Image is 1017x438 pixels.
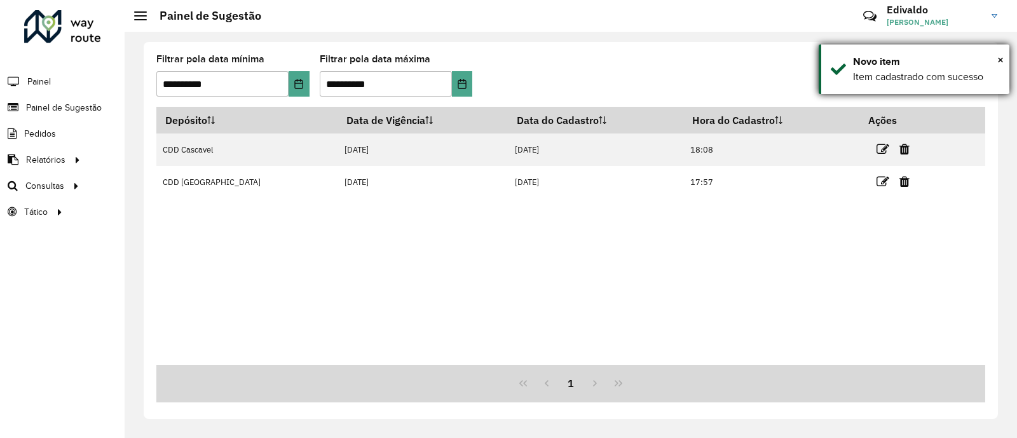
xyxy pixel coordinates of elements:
[147,9,261,23] h2: Painel de Sugestão
[24,205,48,219] span: Tático
[452,71,472,97] button: Choose Date
[338,107,508,133] th: Data de Vigência
[156,166,338,198] td: CDD [GEOGRAPHIC_DATA]
[887,17,982,28] span: [PERSON_NAME]
[853,54,1000,69] div: Novo item
[26,153,65,167] span: Relatórios
[27,75,51,88] span: Painel
[508,166,683,198] td: [DATE]
[899,173,910,190] a: Excluir
[856,3,884,30] a: Contato Rápido
[320,51,430,67] label: Filtrar pela data máxima
[508,133,683,166] td: [DATE]
[25,179,64,193] span: Consultas
[559,371,583,395] button: 1
[508,107,683,133] th: Data do Cadastro
[156,51,264,67] label: Filtrar pela data mínima
[338,133,508,166] td: [DATE]
[997,53,1004,67] span: ×
[289,71,309,97] button: Choose Date
[683,107,859,133] th: Hora do Cadastro
[156,133,338,166] td: CDD Cascavel
[338,166,508,198] td: [DATE]
[877,140,889,158] a: Editar
[156,107,338,133] th: Depósito
[899,140,910,158] a: Excluir
[683,133,859,166] td: 18:08
[26,101,102,114] span: Painel de Sugestão
[877,173,889,190] a: Editar
[24,127,56,140] span: Pedidos
[853,69,1000,85] div: Item cadastrado com sucesso
[860,107,936,133] th: Ações
[997,50,1004,69] button: Close
[887,4,982,16] h3: Edivaldo
[683,166,859,198] td: 17:57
